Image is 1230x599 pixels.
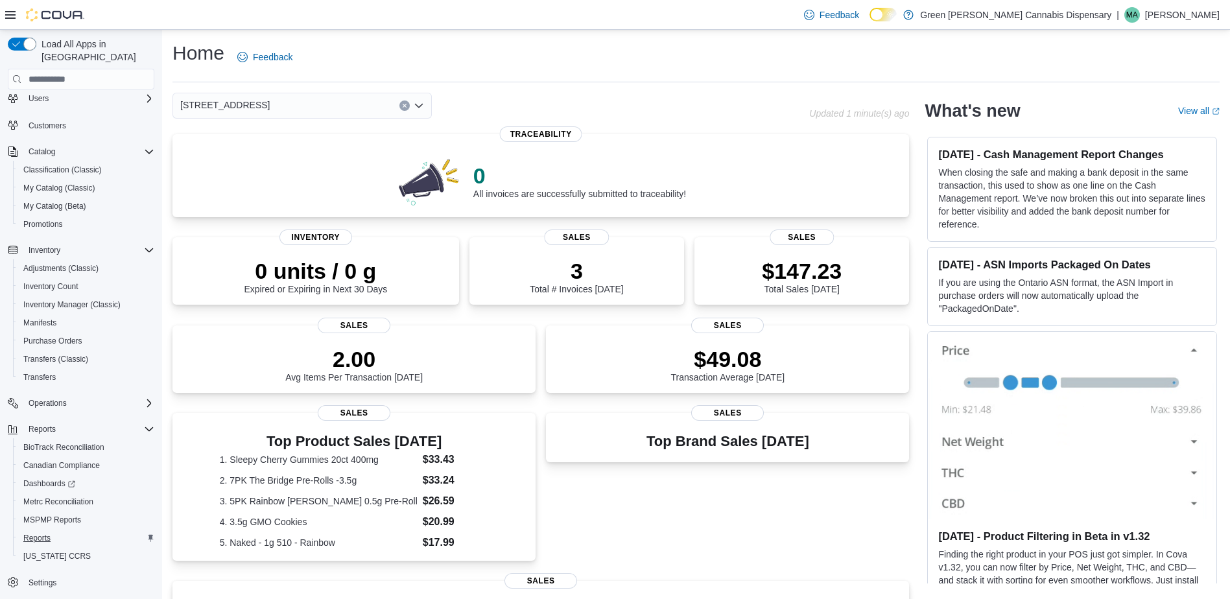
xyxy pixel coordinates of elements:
a: Reports [18,530,56,546]
dd: $33.24 [423,473,489,488]
span: Load All Apps in [GEOGRAPHIC_DATA] [36,38,154,64]
span: Metrc Reconciliation [23,497,93,507]
span: Dark Mode [869,21,870,22]
button: MSPMP Reports [13,511,160,529]
a: Inventory Count [18,279,84,294]
a: MSPMP Reports [18,512,86,528]
span: [US_STATE] CCRS [23,551,91,561]
dt: 3. 5PK Rainbow [PERSON_NAME] 0.5g Pre-Roll [220,495,418,508]
span: Reports [29,424,56,434]
span: Reports [23,533,51,543]
div: All invoices are successfully submitted to traceability! [473,163,686,199]
dd: $17.99 [423,535,489,550]
a: Manifests [18,315,62,331]
span: Transfers [18,370,154,385]
p: | [1117,7,1119,23]
span: Inventory Count [23,281,78,292]
a: Inventory Manager (Classic) [18,297,126,312]
button: Catalog [23,144,60,159]
button: Promotions [13,215,160,233]
span: Sales [318,318,390,333]
span: Sales [691,405,764,421]
p: 0 units / 0 g [244,258,387,284]
span: Metrc Reconciliation [18,494,154,510]
span: Classification (Classic) [23,165,102,175]
button: Classification (Classic) [13,161,160,179]
button: Operations [3,394,160,412]
button: Settings [3,573,160,592]
span: Inventory Count [18,279,154,294]
span: Users [23,91,154,106]
img: 0 [396,155,463,207]
span: Sales [770,229,834,245]
a: Transfers [18,370,61,385]
span: Users [29,93,49,104]
span: Transfers (Classic) [23,354,88,364]
p: Green [PERSON_NAME] Cannabis Dispensary [920,7,1111,23]
button: Canadian Compliance [13,456,160,475]
span: My Catalog (Classic) [18,180,154,196]
span: Sales [504,573,577,589]
p: Updated 1 minute(s) ago [809,108,909,119]
dt: 1. Sleepy Cherry Gummies 20ct 400mg [220,453,418,466]
p: 0 [473,163,686,189]
button: My Catalog (Classic) [13,179,160,197]
span: Customers [29,121,66,131]
span: My Catalog (Beta) [18,198,154,214]
span: Promotions [23,219,63,229]
h3: [DATE] - Product Filtering in Beta in v1.32 [938,530,1206,543]
button: Users [23,91,54,106]
span: Sales [691,318,764,333]
span: BioTrack Reconciliation [18,440,154,455]
dt: 2. 7PK The Bridge Pre-Rolls -3.5g [220,474,418,487]
p: [PERSON_NAME] [1145,7,1220,23]
a: Customers [23,118,71,134]
span: Purchase Orders [18,333,154,349]
a: Dashboards [13,475,160,493]
span: Classification (Classic) [18,162,154,178]
a: My Catalog (Beta) [18,198,91,214]
a: Feedback [799,2,864,28]
dd: $20.99 [423,514,489,530]
p: $49.08 [671,346,785,372]
button: Reports [23,421,61,437]
span: Manifests [23,318,56,328]
a: Transfers (Classic) [18,351,93,367]
span: Sales [545,229,609,245]
h3: Top Product Sales [DATE] [220,434,489,449]
button: Transfers [13,368,160,386]
img: Cova [26,8,84,21]
dd: $26.59 [423,493,489,509]
div: Expired or Expiring in Next 30 Days [244,258,387,294]
a: [US_STATE] CCRS [18,548,96,564]
dd: $33.43 [423,452,489,467]
button: Inventory [3,241,160,259]
span: Feedback [253,51,292,64]
button: Customers [3,115,160,134]
a: Dashboards [18,476,80,491]
button: Open list of options [414,100,424,111]
span: Promotions [18,217,154,232]
span: Inventory [279,229,352,245]
span: Inventory [23,242,154,258]
a: BioTrack Reconciliation [18,440,110,455]
h3: [DATE] - Cash Management Report Changes [938,148,1206,161]
a: Adjustments (Classic) [18,261,104,276]
span: Purchase Orders [23,336,82,346]
a: Promotions [18,217,68,232]
div: Total Sales [DATE] [762,258,842,294]
span: Canadian Compliance [18,458,154,473]
span: Manifests [18,315,154,331]
span: Operations [23,395,154,411]
a: My Catalog (Classic) [18,180,101,196]
span: Sales [318,405,390,421]
span: My Catalog (Beta) [23,201,86,211]
span: Catalog [29,147,55,157]
button: Transfers (Classic) [13,350,160,368]
p: $147.23 [762,258,842,284]
span: Settings [23,574,154,591]
svg: External link [1212,108,1220,115]
span: Inventory Manager (Classic) [23,299,121,310]
button: Adjustments (Classic) [13,259,160,277]
a: View allExternal link [1178,106,1220,116]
